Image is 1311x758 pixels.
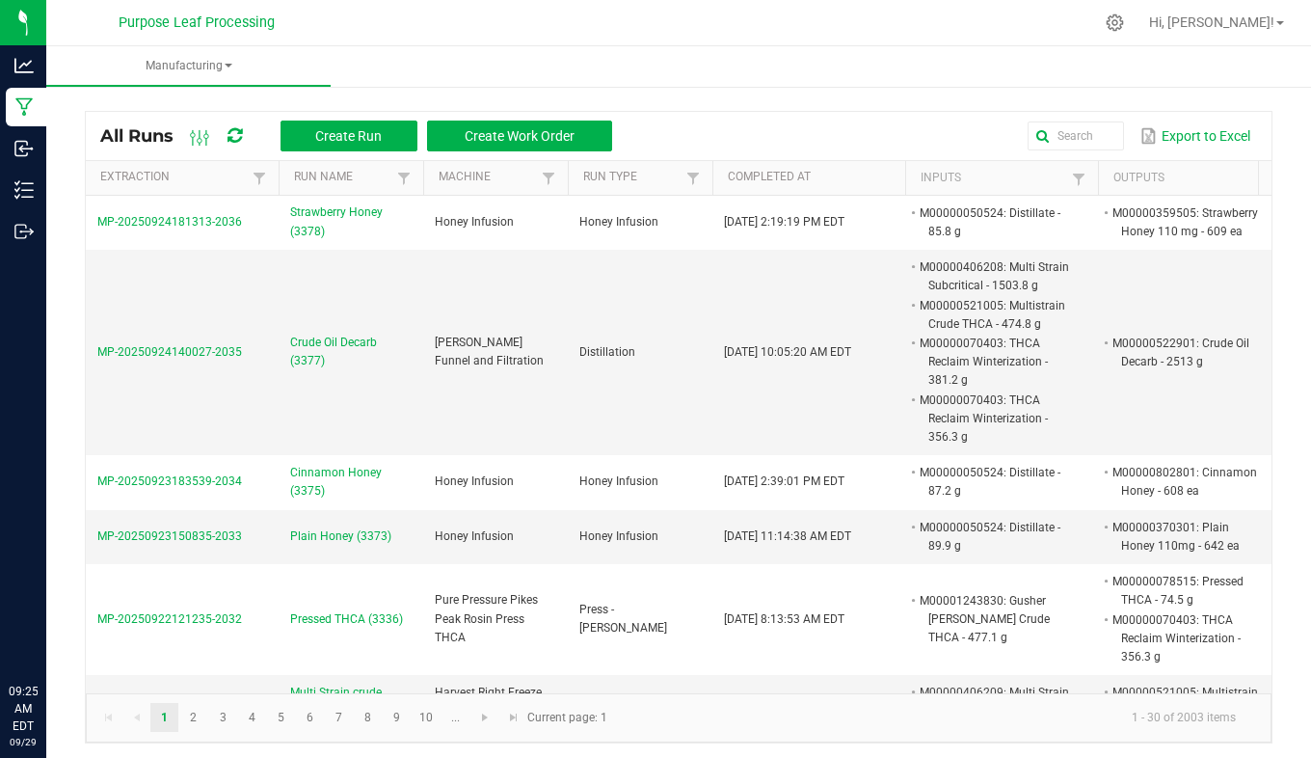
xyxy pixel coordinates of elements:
[97,612,242,626] span: MP-20250922121235-2032
[9,683,38,735] p: 09:25 AM EDT
[1028,122,1124,150] input: Search
[724,529,851,543] span: [DATE] 11:14:38 AM EDT
[290,610,403,629] span: Pressed THCA (3336)
[506,710,522,725] span: Go to the last page
[290,528,391,546] span: Plain Honey (3373)
[14,56,34,75] inline-svg: Analytics
[435,336,544,367] span: [PERSON_NAME] Funnel and Filtration
[1103,14,1127,32] div: Manage settings
[435,686,542,717] span: Harvest Right Freeze Dryer
[413,703,441,732] a: Page 10
[296,703,324,732] a: Page 6
[471,703,499,732] a: Go to the next page
[1110,518,1262,555] li: M00000370301: Plain Honey 110mg - 642 ea
[14,97,34,117] inline-svg: Manufacturing
[682,166,705,190] a: Filter
[1136,120,1255,152] button: Export to Excel
[290,203,412,240] span: Strawberry Honey (3378)
[917,591,1069,648] li: M00001243830: Gusher [PERSON_NAME] Crude THCA - 477.1 g
[1110,610,1262,667] li: M00000070403: THCA Reclaim Winterization - 356.3 g
[100,170,247,185] a: ExtractionSortable
[579,215,658,229] span: Honey Infusion
[583,170,681,185] a: Run TypeSortable
[1110,203,1262,241] li: M00000359505: Strawberry Honey 110 mg - 609 ea
[290,464,412,501] span: Cinnamon Honey (3375)
[238,703,266,732] a: Page 4
[724,474,844,488] span: [DATE] 2:39:01 PM EDT
[619,702,1251,734] kendo-pager-info: 1 - 30 of 2003 items
[1067,167,1090,191] a: Filter
[537,166,560,190] a: Filter
[97,474,242,488] span: MP-20250923183539-2034
[728,170,897,185] a: Completed AtSortable
[1110,463,1262,501] li: M00000802801: Cinnamon Honey - 608 ea
[383,703,411,732] a: Page 9
[579,603,667,635] span: Press - [PERSON_NAME]
[97,215,242,229] span: MP-20250924181313-2036
[57,601,80,624] iframe: Resource center unread badge
[477,710,493,725] span: Go to the next page
[724,612,844,626] span: [DATE] 8:13:53 AM EDT
[150,703,178,732] a: Page 1
[179,703,207,732] a: Page 2
[14,180,34,200] inline-svg: Inventory
[499,703,527,732] a: Go to the last page
[579,529,658,543] span: Honey Infusion
[435,529,514,543] span: Honey Infusion
[290,684,412,720] span: Multi Strain crude THCA (3307)
[392,166,415,190] a: Filter
[19,604,77,662] iframe: Resource center
[917,683,1069,720] li: M00000406209: Multi Strain Supercritical - 520 g
[248,166,271,190] a: Filter
[1110,334,1262,371] li: M00000522901: Crude Oil Decarb - 2513 g
[917,296,1069,334] li: M00000521005: Multistrain Crude THCA - 474.8 g
[439,170,536,185] a: MachineSortable
[917,391,1069,447] li: M00000070403: THCA Reclaim Winterization - 356.3 g
[1149,14,1274,30] span: Hi, [PERSON_NAME]!
[435,474,514,488] span: Honey Infusion
[917,518,1069,555] li: M00000050524: Distillate - 89.9 g
[354,703,382,732] a: Page 8
[290,334,412,370] span: Crude Oil Decarb (3377)
[579,345,635,359] span: Distillation
[86,693,1271,743] kendo-pager: Current page: 1
[294,170,391,185] a: Run NameSortable
[724,345,851,359] span: [DATE] 10:05:20 AM EDT
[119,14,275,31] span: Purpose Leaf Processing
[435,215,514,229] span: Honey Infusion
[14,222,34,241] inline-svg: Outbound
[917,203,1069,241] li: M00000050524: Distillate - 85.8 g
[1110,683,1262,720] li: M00000521005: Multistrain Crude THCA - 474.8 g
[917,257,1069,295] li: M00000406208: Multi Strain Subcritical - 1503.8 g
[46,58,331,74] span: Manufacturing
[427,121,612,151] button: Create Work Order
[209,703,237,732] a: Page 3
[14,139,34,158] inline-svg: Inbound
[281,121,417,151] button: Create Run
[579,474,658,488] span: Honey Infusion
[9,735,38,749] p: 09/29
[724,215,844,229] span: [DATE] 2:19:19 PM EDT
[905,161,1098,196] th: Inputs
[1110,572,1262,609] li: M00000078515: Pressed THCA - 74.5 g
[267,703,295,732] a: Page 5
[917,334,1069,391] li: M00000070403: THCA Reclaim Winterization - 381.2 g
[917,463,1069,501] li: M00000050524: Distillate - 87.2 g
[441,703,469,732] a: Page 11
[1098,161,1291,196] th: Outputs
[435,593,538,643] span: Pure Pressure Pikes Peak Rosin Press THCA
[325,703,353,732] a: Page 7
[100,120,627,152] div: All Runs
[46,46,331,87] a: Manufacturing
[465,128,575,144] span: Create Work Order
[97,345,242,359] span: MP-20250924140027-2035
[97,529,242,543] span: MP-20250923150835-2033
[315,128,382,144] span: Create Run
